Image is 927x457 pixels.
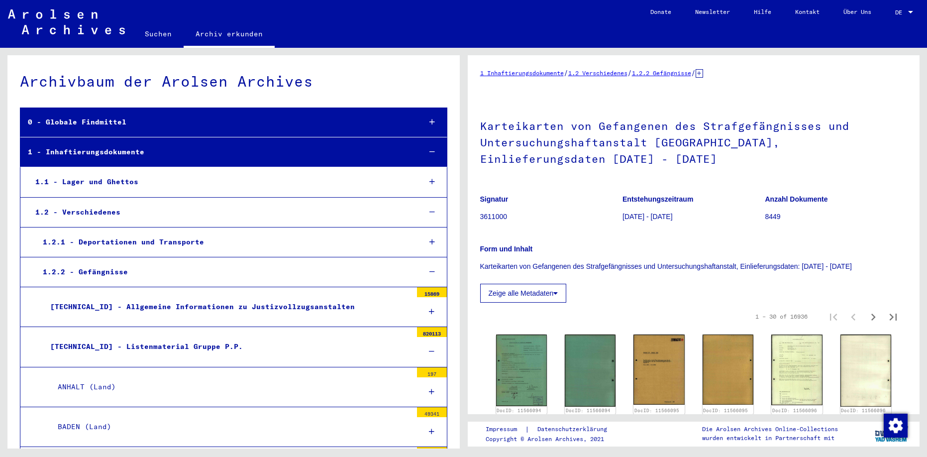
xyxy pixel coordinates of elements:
a: DocID: 11566096 [772,408,817,413]
img: 002.jpg [565,335,616,407]
button: Next page [863,307,883,327]
p: 3611000 [480,212,622,222]
span: / [691,68,696,77]
a: Archiv erkunden [184,22,275,48]
img: Arolsen_neg.svg [8,9,125,34]
p: Karteikarten von Gefangenen des Strafgefängnisses und Untersuchungshaftanstalt, Einlieferungsdate... [480,261,908,272]
button: Zeige alle Metadaten [480,284,567,303]
div: 49341 [417,407,447,417]
div: [TECHNICAL_ID] - Allgemeine Informationen zu Justizvollzugsanstalten [43,297,412,317]
a: Suchen [133,22,184,46]
img: 001.jpg [771,335,822,406]
img: 001.jpg [633,335,684,405]
b: Signatur [480,195,509,203]
div: 1.2 - Verschiedenes [28,203,412,222]
p: Die Arolsen Archives Online-Collections [702,425,838,434]
div: 0 - Globale Findmittel [20,113,412,132]
a: 1.2.2 Gefängnisse [632,69,691,77]
div: BADEN (Land) [50,417,412,437]
button: Previous page [843,307,863,327]
b: Form und Inhalt [480,245,533,253]
div: 1 – 30 of 16936 [755,312,808,321]
div: ANHALT (Land) [50,377,412,397]
a: DocID: 11566095 [634,408,679,413]
p: [DATE] - [DATE] [622,212,765,222]
b: Entstehungszeitraum [622,195,693,203]
a: DocID: 11566094 [566,408,611,413]
span: / [564,68,568,77]
img: yv_logo.png [873,421,910,446]
div: 15869 [417,287,447,297]
img: 001.jpg [496,335,547,406]
div: | [486,424,619,435]
h1: Karteikarten von Gefangenen des Strafgefängnisses und Untersuchungshaftanstalt [GEOGRAPHIC_DATA],... [480,103,908,180]
a: Datenschutzerklärung [529,424,619,435]
p: Copyright © Arolsen Archives, 2021 [486,435,619,444]
div: [TECHNICAL_ID] - Listenmaterial Gruppe P.P. [43,337,412,356]
div: 1.2.2 - Gefängnisse [35,262,412,282]
div: Zustimmung ändern [883,413,907,437]
span: / [627,68,632,77]
div: Archivbaum der Arolsen Archives [20,70,447,93]
img: 002.jpg [703,335,753,405]
span: DE [895,9,906,16]
div: 1.1 - Lager und Ghettos [28,172,412,192]
a: DocID: 11566095 [703,408,748,413]
a: Impressum [486,424,525,435]
div: 820113 [417,327,447,337]
a: DocID: 11566096 [841,408,886,413]
div: 123872 [417,447,447,457]
a: DocID: 11566094 [497,408,541,413]
p: wurden entwickelt in Partnerschaft mit [702,434,838,443]
img: 002.jpg [840,335,891,407]
button: Last page [883,307,903,327]
b: Anzahl Dokumente [765,195,828,203]
img: Zustimmung ändern [884,414,908,438]
div: 1 - Inhaftierungsdokumente [20,142,412,162]
a: 1.2 Verschiedenes [568,69,627,77]
button: First page [824,307,843,327]
p: 8449 [765,212,908,222]
a: 1 Inhaftierungsdokumente [480,69,564,77]
div: 1.2.1 - Deportationen und Transporte [35,232,412,252]
div: 197 [417,367,447,377]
